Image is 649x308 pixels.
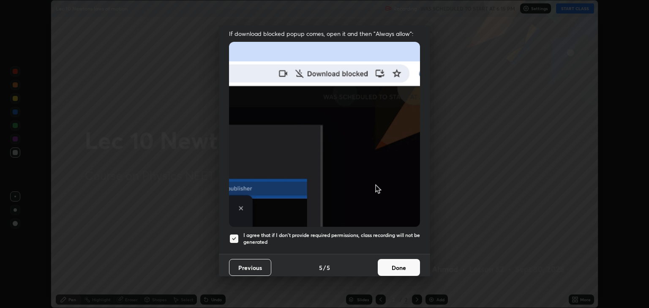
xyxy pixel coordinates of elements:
[327,263,330,272] h4: 5
[378,259,420,276] button: Done
[323,263,326,272] h4: /
[229,259,271,276] button: Previous
[319,263,322,272] h4: 5
[229,30,420,38] span: If download blocked popup comes, open it and then "Always allow":
[229,42,420,226] img: downloads-permission-blocked.gif
[243,232,420,245] h5: I agree that if I don't provide required permissions, class recording will not be generated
